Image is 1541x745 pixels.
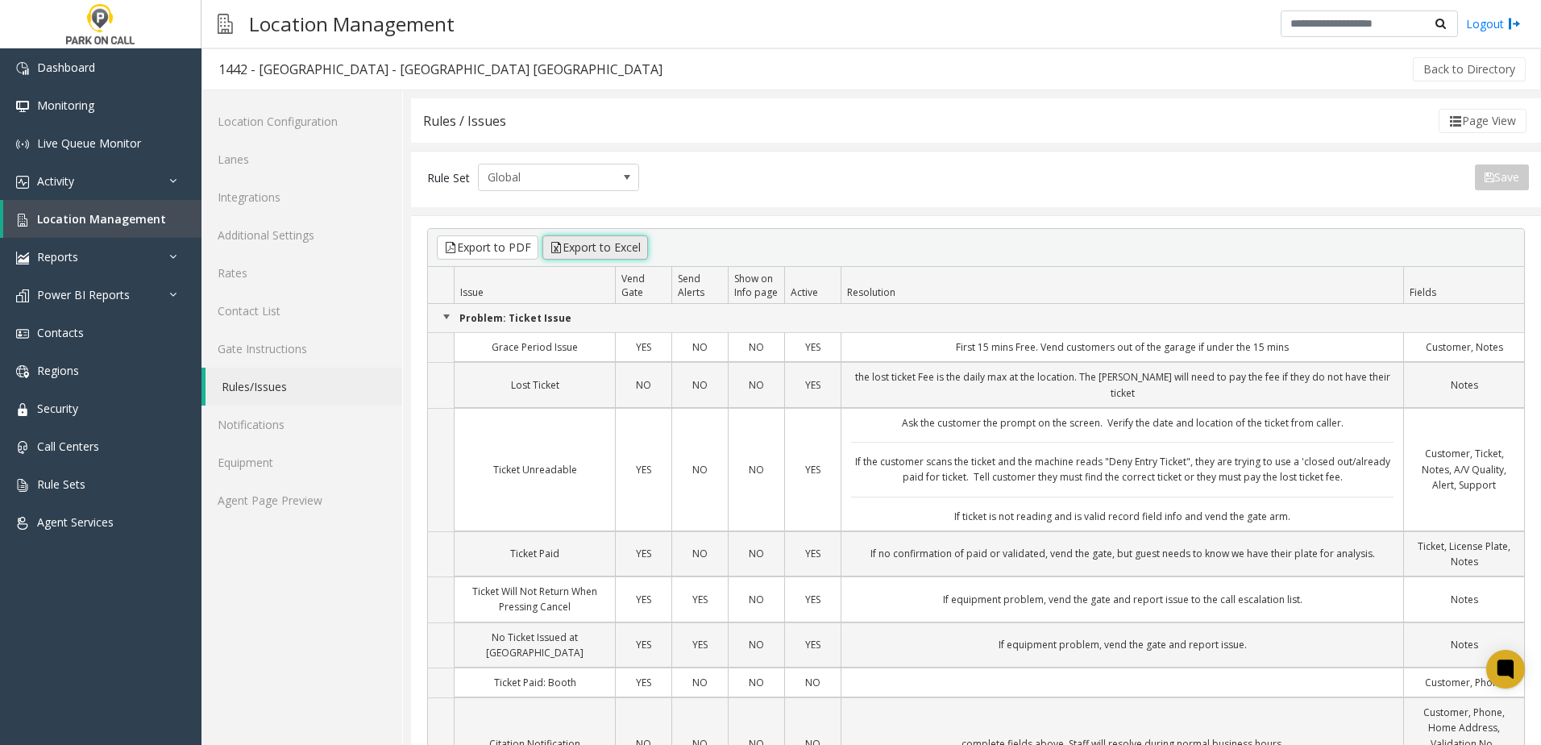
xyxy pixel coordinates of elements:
[206,368,402,406] a: Rules/Issues
[454,576,615,622] td: Ticket Will Not Return When Pressing Cancel
[16,252,29,264] img: 'icon'
[1403,408,1524,531] td: Customer, Ticket, Notes, A/V Quality, Alert, Support
[37,439,99,454] span: Call Centers
[479,164,606,190] span: Global
[16,403,29,416] img: 'icon'
[692,340,708,354] span: NO
[749,593,764,606] span: NO
[692,378,708,392] span: NO
[805,547,820,560] span: YES
[427,164,470,191] div: Rule Set
[841,267,1403,304] th: Resolution
[870,547,1375,560] span: If no confirmation of paid or validated, vend the gate, but guest needs to know we have their pla...
[16,479,29,492] img: 'icon'
[423,110,506,131] div: Rules / Issues
[201,254,402,292] a: Rates
[692,638,708,651] span: YES
[636,547,651,560] span: YES
[999,638,1247,651] span: If equipment problem, vend the gate and report issue.
[201,292,402,330] a: Contact List
[201,406,402,443] a: Notifications
[37,98,94,113] span: Monitoring
[671,267,728,304] th: Send Alerts
[805,463,820,477] span: YES
[37,135,141,151] span: Live Queue Monitor
[1403,622,1524,668] td: Notes
[805,676,820,689] span: NO
[692,676,708,689] span: NO
[454,332,615,362] td: Grace Period Issue
[615,267,671,304] th: Vend Gate
[201,178,402,216] a: Integrations
[16,365,29,378] img: 'icon'
[454,267,615,304] th: Issue
[636,463,651,477] span: YES
[692,593,708,606] span: YES
[1403,362,1524,407] td: Notes
[749,378,764,392] span: NO
[454,668,615,697] td: Ticket Paid: Booth
[1413,57,1526,81] button: Back to Directory
[201,140,402,178] a: Lanes
[1403,576,1524,622] td: Notes
[16,62,29,75] img: 'icon'
[37,477,85,492] span: Rule Sets
[542,235,648,260] button: Export to Excel
[241,4,463,44] h3: Location Management
[855,370,1390,399] span: the lost ticket Fee is the daily max at the location. The [PERSON_NAME] will need to pay the fee ...
[37,514,114,530] span: Agent Services
[805,593,820,606] span: YES
[805,378,820,392] span: YES
[16,327,29,340] img: 'icon'
[16,214,29,227] img: 'icon'
[37,287,130,302] span: Power BI Reports
[1439,109,1526,133] button: Page View
[1403,668,1524,697] td: Customer, Phone
[16,100,29,113] img: 'icon'
[692,547,708,560] span: NO
[454,531,615,576] td: Ticket Paid
[201,330,402,368] a: Gate Instructions
[728,267,784,304] th: Show on Info page
[218,4,233,44] img: pageIcon
[37,211,166,227] span: Location Management
[749,638,764,651] span: NO
[1403,531,1524,576] td: Ticket, License Plate, Notes
[1466,15,1521,32] a: Logout
[805,340,820,354] span: YES
[943,593,1302,606] span: If equipment problem, vend the gate and report issue to the call escalation list.
[201,443,402,481] a: Equipment
[16,176,29,189] img: 'icon'
[440,310,453,323] a: Collapse Group
[1403,332,1524,362] td: Customer, Notes
[16,289,29,302] img: 'icon'
[805,638,820,651] span: YES
[3,200,201,238] a: Location Management
[749,463,764,477] span: NO
[636,593,651,606] span: YES
[16,441,29,454] img: 'icon'
[636,378,651,392] span: NO
[201,102,402,140] a: Location Configuration
[201,481,402,519] a: Agent Page Preview
[749,676,764,689] span: NO
[16,138,29,151] img: 'icon'
[749,340,764,354] span: NO
[956,340,1289,354] span: First 15 mins Free. Vend customers out of the garage if under the 15 mins
[1403,267,1524,304] th: Fields
[218,59,663,80] div: 1442 - [GEOGRAPHIC_DATA] - [GEOGRAPHIC_DATA] [GEOGRAPHIC_DATA]
[454,362,615,407] td: Lost Ticket
[37,325,84,340] span: Contacts
[749,547,764,560] span: NO
[636,638,651,651] span: YES
[636,340,651,354] span: YES
[454,622,615,668] td: No Ticket Issued at [GEOGRAPHIC_DATA]
[37,363,79,378] span: Regions
[636,676,651,689] span: YES
[784,267,841,304] th: Active
[437,235,538,260] button: Export to PDF
[454,408,615,531] td: Ticket Unreadable
[37,60,95,75] span: Dashboard
[37,173,74,189] span: Activity
[37,401,78,416] span: Security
